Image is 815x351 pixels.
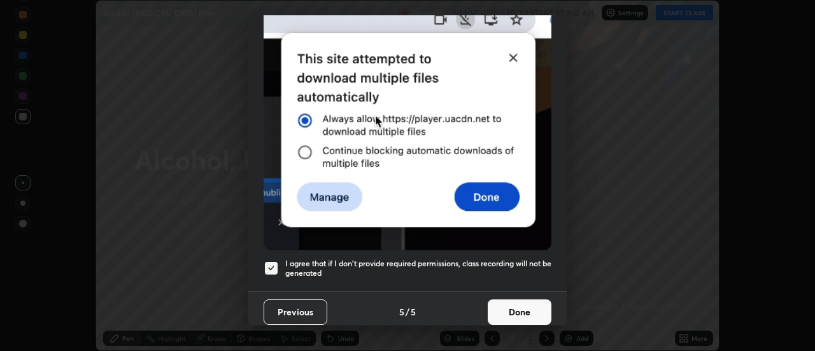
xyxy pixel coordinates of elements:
[285,259,551,278] h5: I agree that if I don't provide required permissions, class recording will not be generated
[264,299,327,325] button: Previous
[488,299,551,325] button: Done
[399,305,404,319] h4: 5
[406,305,409,319] h4: /
[411,305,416,319] h4: 5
